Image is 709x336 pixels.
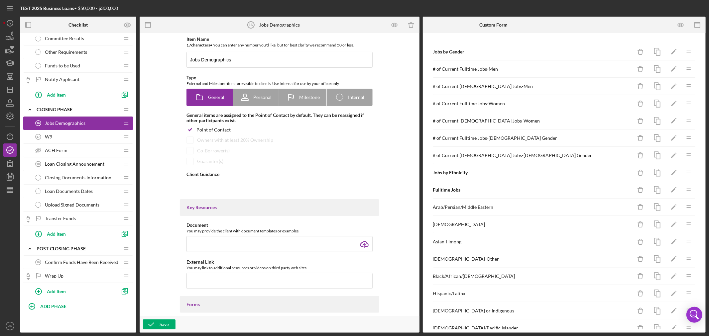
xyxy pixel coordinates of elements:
span: Personal [253,95,272,100]
button: Add Item [30,227,116,240]
b: Jobs by Gender [433,49,465,54]
b: Fulltime Jobs [433,187,461,193]
div: Type [186,75,373,80]
span: Upload Signed Documents [45,202,99,208]
div: # of Current [DEMOGRAPHIC_DATA] Jobs-[DEMOGRAPHIC_DATA] Gender [433,153,633,158]
span: ACH Form [45,148,67,153]
div: Point of Contact [196,127,231,132]
div: General items are assigned to the Point of Contact by default. They can be reassigned if other pa... [186,113,373,123]
div: # of Current Fulltime Jobs-Men [433,66,633,72]
span: Jobs Demographics [45,121,85,126]
div: Guarantor(s) [197,159,223,164]
text: MK [8,324,13,328]
div: # of Current [DEMOGRAPHIC_DATA] Jobs-Men [433,84,633,89]
span: Milestone [299,95,320,100]
div: You may link to additional resources or videos on third party web sites. [186,265,373,271]
b: Checklist [68,22,88,28]
button: ADD PHASE [23,299,133,313]
div: Closing Phase [37,107,120,112]
span: Notify Applicant [45,77,79,82]
div: Forms [186,302,373,307]
button: MK [3,319,17,333]
span: Confirm Funds Have Been Received [45,260,118,265]
div: External and Milestone items are visible to clients. Use Internal for use by your office only. [186,80,373,87]
b: ADD PHASE [40,303,66,309]
div: You may provide the client with document templates or examples. [186,228,373,234]
b: 17 character s • [186,42,212,47]
div: # of Current [DEMOGRAPHIC_DATA] Jobs-Women [433,118,633,124]
div: [DEMOGRAPHIC_DATA]-Other [433,256,633,262]
span: Other Requirements [45,49,87,55]
div: Item Name [186,37,373,42]
div: Co-Borrower(s) [197,148,230,153]
span: Committee Results [45,36,84,41]
tspan: 16 [37,122,40,125]
span: Transfer Funds [45,216,76,221]
tspan: 16 [249,23,253,27]
div: Save [160,319,169,329]
div: [DEMOGRAPHIC_DATA]/Pacific Islander [433,325,633,331]
span: Loan Closing Announcement [45,161,104,167]
div: Post-Closing Phase [37,246,120,251]
span: Wrap Up [45,273,63,279]
tspan: 17 [37,135,40,138]
div: Client Guidance [186,172,373,177]
b: Custom Form [479,22,508,28]
div: Hispanic/Latinx [433,291,633,296]
div: [DEMOGRAPHIC_DATA] [433,222,633,227]
span: W9 [45,134,52,139]
div: External Link [186,259,373,265]
div: Asian-Hmong [433,239,633,244]
div: Document [186,222,373,228]
div: Key Resources [186,205,373,210]
div: Open Intercom Messenger [686,307,702,323]
div: Jobs Demographics [259,22,300,28]
div: You can enter any number you'd like, but for best clarity we recommend 50 or less. [186,42,373,48]
div: Arab/Persian/Middle Eastern [433,205,633,210]
div: # of Current Fulltime Jobs-[DEMOGRAPHIC_DATA] Gender [433,135,633,141]
span: Funds to be Used [45,63,80,68]
button: Save [143,319,176,329]
div: [DEMOGRAPHIC_DATA] or Indigenous [433,308,633,313]
span: General [208,95,224,100]
span: Loan Documents Dates [45,189,93,194]
tspan: 19 [37,261,40,264]
div: Add Item [47,88,66,101]
div: # of Current Fulltime Jobs-Women [433,101,633,106]
b: TEST 2025 Business Loans [20,5,74,11]
div: Owners with at least 20% Ownership [197,137,273,143]
span: Internal [348,95,364,100]
tspan: 18 [37,162,40,166]
div: Add Item [47,285,66,297]
button: Add Item [30,88,116,101]
b: Jobs by Ethnicity [433,170,468,175]
div: Black/African/[DEMOGRAPHIC_DATA] [433,274,633,279]
div: Add Item [47,227,66,240]
button: Add Item [30,285,116,298]
span: Closing Documents Information [45,175,111,180]
div: • $50,000 - $300,000 [20,6,118,11]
